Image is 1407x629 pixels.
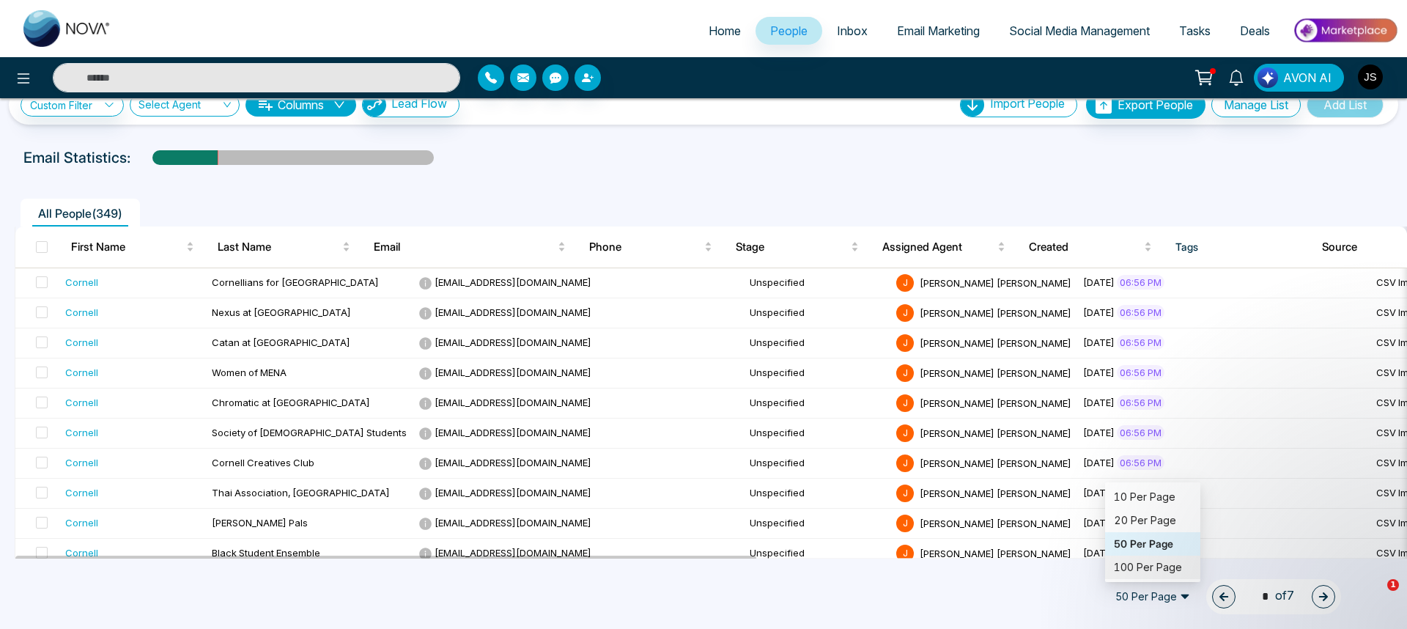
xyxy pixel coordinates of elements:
td: Unspecified [744,539,890,569]
span: 06:56 PM [1117,425,1164,440]
span: 06:56 PM [1117,305,1164,320]
a: Social Media Management [994,17,1164,45]
span: Tasks [1179,23,1211,38]
img: User Avatar [1358,65,1383,89]
span: [PERSON_NAME] [PERSON_NAME] [920,427,1071,438]
div: 50 Per Page [1105,532,1200,556]
span: [PERSON_NAME] [PERSON_NAME] [920,397,1071,408]
span: Social Media Management [1009,23,1150,38]
div: Cornell [65,455,98,470]
span: J [896,424,914,442]
span: All People ( 349 ) [32,206,128,221]
div: 20 Per Page [1105,509,1200,532]
span: [EMAIL_ADDRESS][DOMAIN_NAME] [418,427,591,438]
td: Unspecified [744,268,890,298]
th: Last Name [206,227,362,268]
span: AVON AI [1283,69,1332,87]
span: [DATE] [1083,487,1115,499]
span: 06:56 PM [1117,365,1164,380]
img: Nova CRM Logo [23,10,111,47]
span: 1 [1387,579,1399,591]
span: Assigned Agent [882,238,994,256]
iframe: Intercom live chat [1357,579,1392,614]
iframe: Intercom notifications message [1114,487,1407,589]
span: down [333,99,345,111]
span: [DATE] [1083,397,1115,408]
span: Catan at [GEOGRAPHIC_DATA] [212,336,350,348]
span: [DATE] [1083,336,1115,348]
button: Columnsdown [245,93,356,117]
span: [DATE] [1083,276,1115,288]
span: Cornellians for [GEOGRAPHIC_DATA] [212,276,379,288]
span: 06:56 PM [1117,275,1164,290]
span: J [896,274,914,292]
span: J [896,334,914,352]
span: Women of MENA [212,367,287,378]
td: Unspecified [744,389,890,419]
span: J [896,485,914,502]
span: [DATE] [1083,547,1115,559]
span: Deals [1240,23,1270,38]
span: 06:56 PM [1117,455,1164,470]
td: Unspecified [744,509,890,539]
span: [EMAIL_ADDRESS][DOMAIN_NAME] [418,276,591,288]
p: Email Statistics: [23,147,130,169]
span: Stage [736,238,848,256]
span: J [896,455,914,472]
div: Cornell [65,395,98,410]
th: Tags [1164,227,1310,268]
div: 10 Per Page [1105,485,1200,509]
div: Cornell [65,365,98,380]
span: J [896,364,914,382]
span: Inbox [837,23,868,38]
span: [PERSON_NAME] [PERSON_NAME] [920,367,1071,378]
span: [EMAIL_ADDRESS][DOMAIN_NAME] [418,367,591,378]
td: Unspecified [744,479,890,509]
div: Cornell [65,275,98,290]
span: [EMAIL_ADDRESS][DOMAIN_NAME] [418,457,591,468]
span: [PERSON_NAME] [PERSON_NAME] [920,517,1071,529]
span: J [896,515,914,532]
span: Export People [1118,98,1193,112]
td: Unspecified [744,449,890,479]
span: First Name [71,238,183,256]
th: Email [362,227,578,268]
span: Home [709,23,741,38]
span: Email Marketing [897,23,980,38]
td: Unspecified [744,358,890,389]
span: [PERSON_NAME] [PERSON_NAME] [920,276,1071,288]
button: AVON AI [1254,64,1344,92]
span: Lead Flow [391,96,447,111]
div: Cornell [65,485,98,500]
a: Inbox [822,17,882,45]
span: Cornell Creatives Club [212,457,314,468]
span: [EMAIL_ADDRESS][DOMAIN_NAME] [418,336,591,348]
span: [PERSON_NAME] [PERSON_NAME] [920,487,1071,499]
img: Market-place.gif [1292,14,1398,47]
span: [PERSON_NAME] Pals [212,517,308,529]
span: J [896,545,914,562]
span: [DATE] [1083,427,1115,438]
span: Last Name [218,238,339,256]
span: [EMAIL_ADDRESS][DOMAIN_NAME] [418,397,591,408]
span: [EMAIL_ADDRESS][DOMAIN_NAME] [418,306,591,318]
span: [PERSON_NAME] [PERSON_NAME] [920,336,1071,348]
span: J [896,304,914,322]
span: [DATE] [1083,367,1115,378]
span: People [770,23,808,38]
a: Home [694,17,756,45]
span: 06:56 PM [1117,335,1164,350]
div: Cornell [65,335,98,350]
span: of 7 [1253,586,1294,606]
th: Stage [724,227,871,268]
span: [DATE] [1083,306,1115,318]
span: Black Student Ensemble [212,547,320,559]
span: [EMAIL_ADDRESS][DOMAIN_NAME] [418,547,591,559]
div: Cornell [65,545,98,560]
button: Manage List [1211,92,1301,117]
span: Nexus at [GEOGRAPHIC_DATA] [212,306,351,318]
span: Created [1029,238,1141,256]
span: Society of [DEMOGRAPHIC_DATA] Students [212,427,407,438]
div: Cornell [65,515,98,530]
th: Assigned Agent [871,227,1017,268]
